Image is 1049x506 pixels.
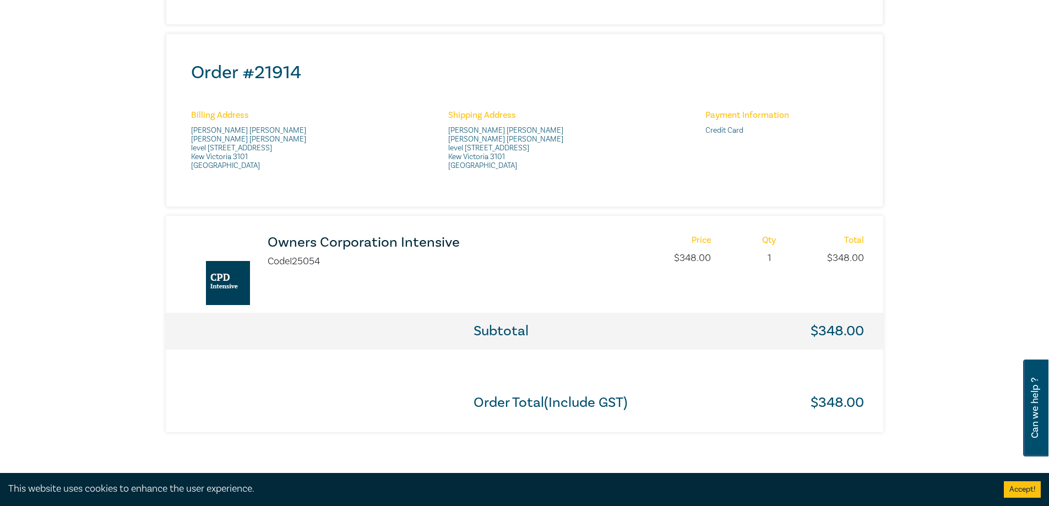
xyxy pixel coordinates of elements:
[448,110,606,121] h6: Shipping Address
[448,144,606,170] span: level [STREET_ADDRESS] Kew Victoria 3101 [GEOGRAPHIC_DATA]
[268,254,320,269] li: Code I25054
[191,126,349,135] span: [PERSON_NAME] [PERSON_NAME]
[448,135,606,144] span: [PERSON_NAME] [PERSON_NAME]
[1004,481,1041,498] button: Accept cookies
[191,135,349,144] span: [PERSON_NAME] [PERSON_NAME]
[191,110,349,121] h6: Billing Address
[705,126,863,135] span: Credit Card
[811,324,864,339] h3: $ 348.00
[448,126,606,135] span: [PERSON_NAME] [PERSON_NAME]
[8,482,987,496] div: This website uses cookies to enhance the user experience.
[827,235,864,246] h6: Total
[674,251,711,265] p: $ 348.00
[206,261,250,305] img: Owners Corporation Intensive
[474,395,627,410] h3: Order Total(Include GST)
[191,62,863,84] h2: Order # 21914
[191,144,349,170] span: level [STREET_ADDRESS] Kew Victoria 3101 [GEOGRAPHIC_DATA]
[811,395,864,410] h3: $ 348.00
[268,235,559,250] a: Owners Corporation Intensive
[1030,366,1040,450] span: Can we help ?
[762,251,776,265] p: 1
[827,251,864,265] p: $ 348.00
[705,110,863,121] h6: Payment Information
[674,235,711,246] h6: Price
[762,235,776,246] h6: Qty
[474,324,529,339] h3: Subtotal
